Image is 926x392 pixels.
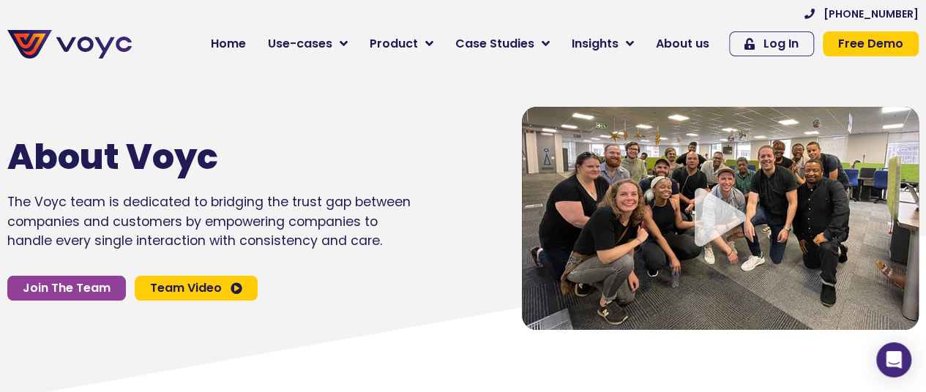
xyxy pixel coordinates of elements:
[838,38,903,50] span: Free Demo
[691,188,750,249] div: Video play button
[359,29,444,59] a: Product
[561,29,645,59] a: Insights
[455,35,534,53] span: Case Studies
[444,29,561,59] a: Case Studies
[804,9,919,19] a: [PHONE_NUMBER]
[729,31,814,56] a: Log In
[656,35,709,53] span: About us
[824,9,919,19] span: [PHONE_NUMBER]
[211,35,246,53] span: Home
[7,276,126,301] a: Join The Team
[23,282,111,294] span: Join The Team
[268,35,332,53] span: Use-cases
[135,276,258,301] a: Team Video
[572,35,619,53] span: Insights
[763,38,799,50] span: Log In
[876,342,911,377] div: Open Intercom Messenger
[645,29,720,59] a: About us
[823,31,919,56] a: Free Demo
[7,30,132,59] img: voyc-full-logo
[7,136,368,178] h1: About Voyc
[7,192,412,250] p: The Voyc team is dedicated to bridging the trust gap between companies and customers by empowerin...
[257,29,359,59] a: Use-cases
[200,29,257,59] a: Home
[370,35,418,53] span: Product
[150,282,222,294] span: Team Video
